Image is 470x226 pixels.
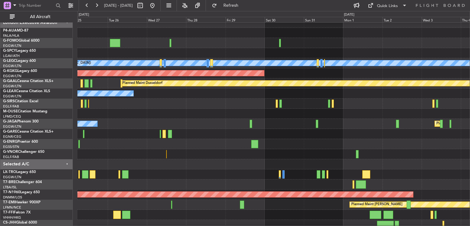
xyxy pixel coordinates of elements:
[3,185,17,190] a: LTBA/ISL
[3,120,17,123] span: G-JAGA
[3,49,16,53] span: G-SPCY
[3,130,17,134] span: G-GARE
[3,43,21,48] a: EGGW/LTN
[365,1,410,10] button: Quick Links
[147,17,186,22] div: Wed 27
[3,120,39,123] a: G-JAGAPhenom 300
[3,170,36,174] a: LX-TROLegacy 650
[3,89,16,93] span: G-LEAX
[3,79,17,83] span: G-GAAL
[3,33,19,38] a: FALA/HLA
[3,130,54,134] a: G-GARECessna Citation XLS+
[3,221,16,224] span: CS-JHH
[79,12,89,17] div: [DATE]
[3,110,18,113] span: M-OUSE
[3,100,15,103] span: G-SIRS
[3,205,21,210] a: LFMN/NCE
[3,195,22,200] a: DNMM/LOS
[3,180,16,184] span: T7-BRE
[3,69,17,73] span: G-KGKG
[186,17,225,22] div: Thu 28
[344,12,354,17] div: [DATE]
[7,12,66,22] button: All Aircraft
[3,74,21,78] a: EGGW/LTN
[3,211,14,214] span: T7-FFI
[3,29,28,32] a: P4-AUAMD-87
[3,124,21,129] a: EGGW/LTN
[3,190,40,194] a: T7-N1960Legacy 650
[209,1,246,10] button: Refresh
[3,104,19,109] a: EGLF/FAB
[3,150,44,154] a: G-VNORChallenger 650
[3,140,17,144] span: G-ENRG
[226,17,265,22] div: Fri 29
[3,114,21,119] a: LFMD/CEQ
[3,211,31,214] a: T7-FFIFalcon 7X
[3,175,21,179] a: EGGW/LTN
[377,3,398,9] div: Quick Links
[3,110,47,113] a: M-OUSECitation Mustang
[265,17,304,22] div: Sat 30
[3,140,38,144] a: G-ENRGPraetor 600
[3,54,20,58] a: LGAV/ATH
[3,221,37,224] a: CS-JHHGlobal 6000
[351,200,402,209] div: Planned Maint [PERSON_NAME]
[3,59,36,63] a: G-LEGCLegacy 600
[3,89,50,93] a: G-LEAXCessna Citation XLS
[3,180,42,184] a: T7-BREChallenger 604
[343,17,382,22] div: Mon 1
[3,94,21,99] a: EGGW/LTN
[218,3,244,8] span: Refresh
[3,64,21,68] a: EGGW/LTN
[382,17,422,22] div: Tue 2
[3,69,37,73] a: G-KGKGLegacy 600
[3,84,21,89] a: EGGW/LTN
[3,155,19,159] a: EGLF/FAB
[3,39,39,43] a: G-FOMOGlobal 6000
[122,79,162,88] div: Planned Maint Dusseldorf
[3,150,18,154] span: G-VNOR
[3,100,38,103] a: G-SIRSCitation Excel
[3,79,54,83] a: G-GAALCessna Citation XLS+
[3,59,16,63] span: G-LEGC
[108,17,147,22] div: Tue 26
[3,145,19,149] a: EGSS/STN
[69,17,108,22] div: Mon 25
[3,201,15,204] span: T7-EMI
[19,1,54,10] input: Trip Number
[3,201,40,204] a: T7-EMIHawker 900XP
[3,170,16,174] span: LX-TRO
[16,15,65,19] span: All Aircraft
[3,39,19,43] span: G-FOMO
[422,17,461,22] div: Wed 3
[3,29,17,32] span: P4-AUA
[3,134,21,139] a: EGNR/CEG
[3,190,20,194] span: T7-N1960
[104,3,133,8] span: [DATE] - [DATE]
[3,49,36,53] a: G-SPCYLegacy 650
[3,215,21,220] a: VHHH/HKG
[304,17,343,22] div: Sun 31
